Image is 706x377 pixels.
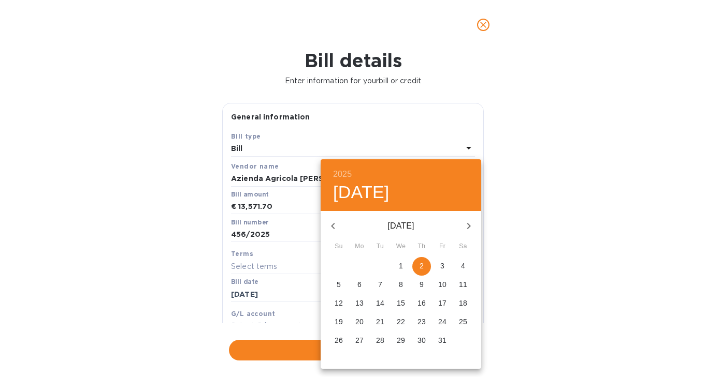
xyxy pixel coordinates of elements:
[378,279,382,290] p: 7
[417,335,426,345] p: 30
[329,242,348,252] span: Su
[392,242,410,252] span: We
[454,242,472,252] span: Sa
[461,261,465,271] p: 4
[371,331,390,350] button: 28
[454,276,472,294] button: 11
[355,298,364,308] p: 13
[376,335,384,345] p: 28
[335,298,343,308] p: 12
[392,313,410,331] button: 22
[433,331,452,350] button: 31
[329,331,348,350] button: 26
[397,335,405,345] p: 29
[420,261,424,271] p: 2
[412,313,431,331] button: 23
[350,294,369,313] button: 13
[371,294,390,313] button: 14
[417,298,426,308] p: 16
[350,331,369,350] button: 27
[459,298,467,308] p: 18
[417,316,426,327] p: 23
[397,316,405,327] p: 22
[329,276,348,294] button: 5
[420,279,424,290] p: 9
[399,279,403,290] p: 8
[329,294,348,313] button: 12
[438,279,446,290] p: 10
[376,316,384,327] p: 21
[433,294,452,313] button: 17
[392,276,410,294] button: 8
[329,313,348,331] button: 19
[335,316,343,327] p: 19
[397,298,405,308] p: 15
[350,242,369,252] span: Mo
[438,335,446,345] p: 31
[438,316,446,327] p: 24
[454,257,472,276] button: 4
[433,313,452,331] button: 24
[438,298,446,308] p: 17
[399,261,403,271] p: 1
[333,182,390,203] button: [DATE]
[350,276,369,294] button: 6
[376,298,384,308] p: 14
[392,331,410,350] button: 29
[371,313,390,331] button: 21
[371,242,390,252] span: Tu
[345,220,456,232] p: [DATE]
[433,242,452,252] span: Fr
[412,294,431,313] button: 16
[433,276,452,294] button: 10
[333,167,352,182] button: 2025
[371,276,390,294] button: 7
[440,261,444,271] p: 3
[337,279,341,290] p: 5
[355,335,364,345] p: 27
[433,257,452,276] button: 3
[412,276,431,294] button: 9
[335,335,343,345] p: 26
[459,316,467,327] p: 25
[454,313,472,331] button: 25
[392,294,410,313] button: 15
[454,294,472,313] button: 18
[392,257,410,276] button: 1
[355,316,364,327] p: 20
[459,279,467,290] p: 11
[357,279,362,290] p: 6
[350,313,369,331] button: 20
[412,257,431,276] button: 2
[412,331,431,350] button: 30
[412,242,431,252] span: Th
